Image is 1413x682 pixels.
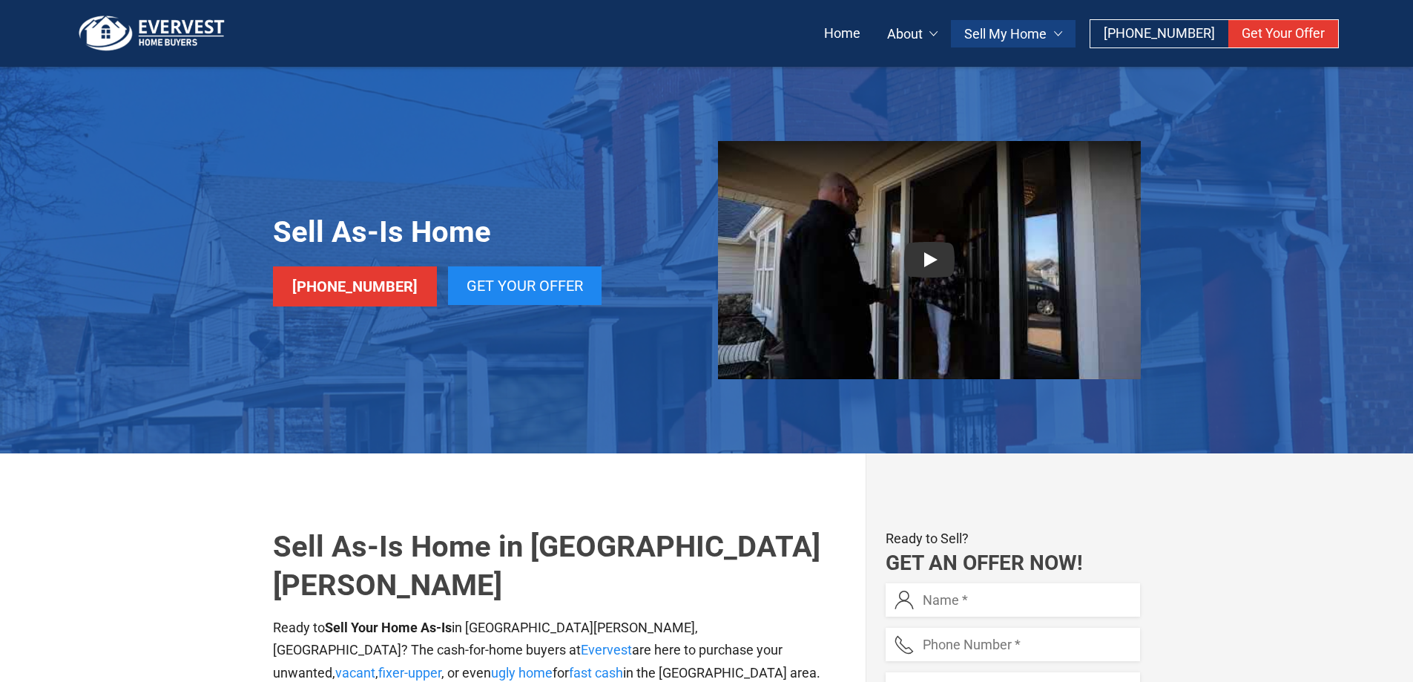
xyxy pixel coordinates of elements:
b: Sell Your Home As-Is [325,620,452,635]
a: [PHONE_NUMBER] [273,266,437,306]
input: Name * [886,583,1140,617]
span: [PHONE_NUMBER] [1104,25,1215,41]
a: [PHONE_NUMBER] [1090,20,1228,47]
a: Evervest [581,642,632,658]
a: Sell My Home [951,20,1076,47]
a: Get Your Offer [1228,20,1338,47]
a: fixer-upper [378,665,441,681]
h1: Sell As-Is Home [273,213,602,252]
h1: Sell As-Is Home in [GEOGRAPHIC_DATA][PERSON_NAME] [273,528,834,605]
img: logo.png [74,15,230,52]
a: vacant [335,665,375,681]
a: ugly home [491,665,553,681]
a: About [874,20,952,47]
h2: Get an Offer Now! [886,550,1140,577]
a: Home [811,20,874,47]
input: Phone Number * [886,628,1140,661]
p: Ready to Sell? [886,528,1140,551]
a: Get Your Offer [448,266,602,305]
a: fast cash [569,665,623,681]
span: [PHONE_NUMBER] [292,278,418,295]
